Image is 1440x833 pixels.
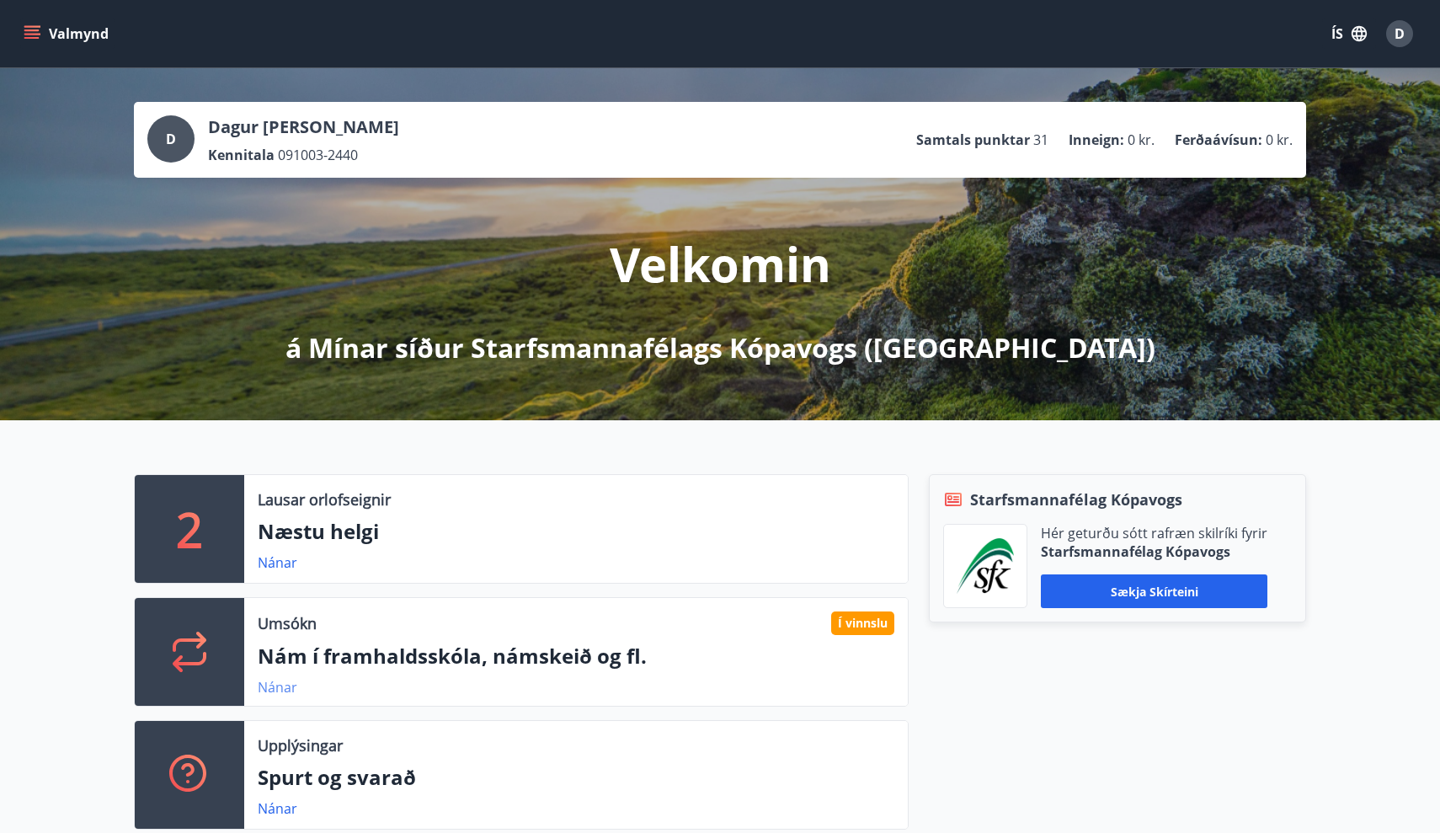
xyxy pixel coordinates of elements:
[1266,131,1293,149] span: 0 kr.
[166,130,176,148] span: D
[258,517,894,546] p: Næstu helgi
[176,497,203,561] p: 2
[610,232,831,296] p: Velkomin
[1395,24,1405,43] span: D
[258,642,894,670] p: Nám í framhaldsskóla, námskeið og fl.
[208,146,275,164] p: Kennitala
[258,678,297,697] a: Nánar
[1069,131,1124,149] p: Inneign :
[278,146,358,164] span: 091003-2440
[1033,131,1048,149] span: 31
[285,329,1155,366] p: á Mínar síður Starfsmannafélags Kópavogs ([GEOGRAPHIC_DATA])
[1322,19,1376,49] button: ÍS
[258,612,317,634] p: Umsókn
[208,115,399,139] p: Dagur [PERSON_NAME]
[1041,542,1267,561] p: Starfsmannafélag Kópavogs
[1175,131,1262,149] p: Ferðaávísun :
[258,553,297,572] a: Nánar
[831,611,894,635] div: Í vinnslu
[916,131,1030,149] p: Samtals punktar
[258,489,391,510] p: Lausar orlofseignir
[20,19,115,49] button: menu
[1041,574,1267,608] button: Sækja skírteini
[258,734,343,756] p: Upplýsingar
[1379,13,1420,54] button: D
[970,489,1182,510] span: Starfsmannafélag Kópavogs
[258,763,894,792] p: Spurt og svarað
[258,799,297,818] a: Nánar
[957,538,1014,594] img: x5MjQkxwhnYn6YREZUTEa9Q4KsBUeQdWGts9Dj4O.png
[1128,131,1155,149] span: 0 kr.
[1041,524,1267,542] p: Hér geturðu sótt rafræn skilríki fyrir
